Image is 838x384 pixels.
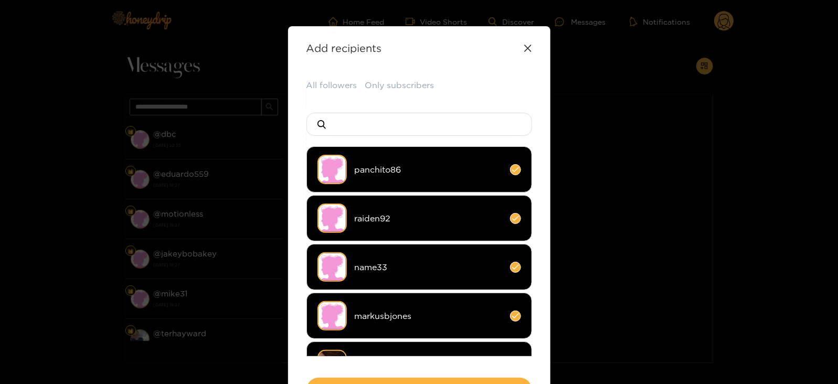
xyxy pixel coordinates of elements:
[355,261,502,273] span: name33
[355,164,502,176] span: panchito86
[317,252,347,282] img: no-avatar.png
[317,350,347,379] img: h8rst-screenshot_20250801_060830_chrome.jpg
[306,79,357,91] button: All followers
[306,42,382,54] strong: Add recipients
[355,212,502,225] span: raiden92
[317,301,347,330] img: no-avatar.png
[317,155,347,184] img: no-avatar.png
[365,79,434,91] button: Only subscribers
[317,204,347,233] img: no-avatar.png
[355,310,502,322] span: markusbjones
